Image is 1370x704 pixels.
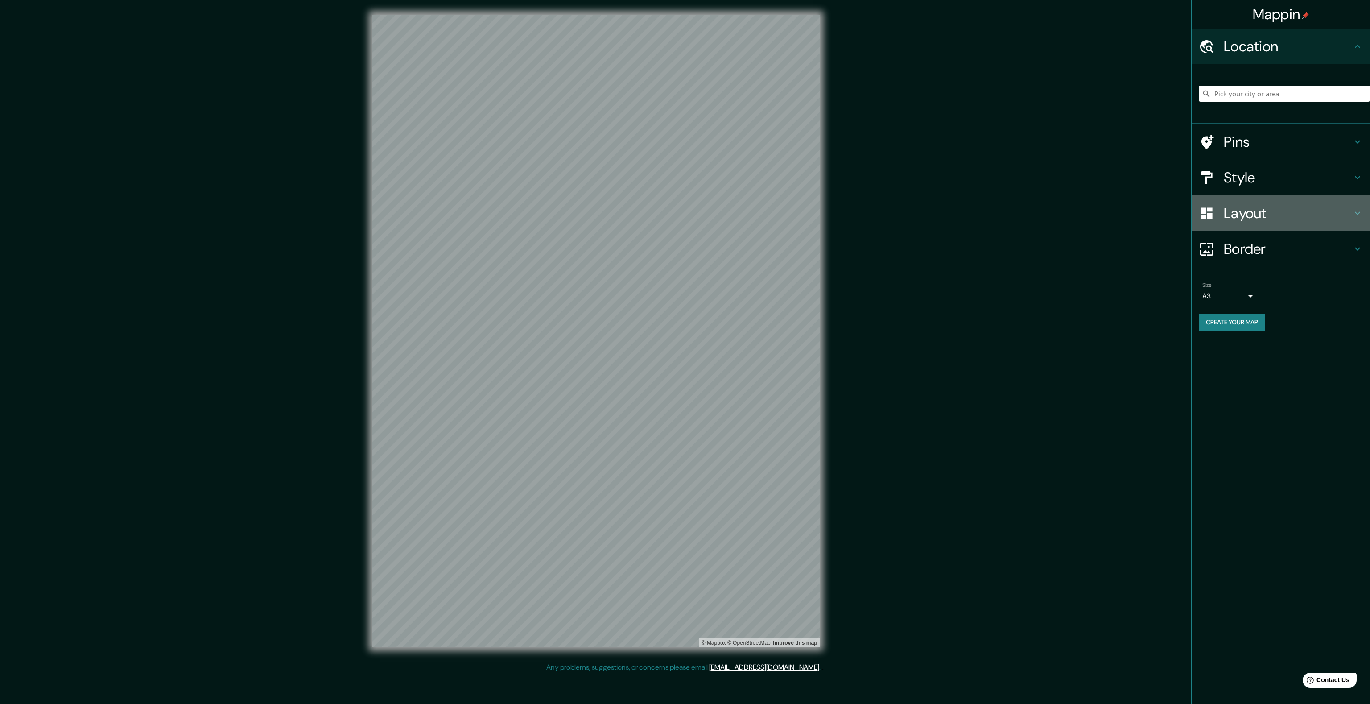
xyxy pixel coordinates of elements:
div: A3 [1202,289,1256,303]
div: . [822,662,824,673]
iframe: Help widget launcher [1291,669,1360,694]
div: . [821,662,822,673]
a: Mapbox [702,640,726,646]
h4: Pins [1224,133,1352,151]
h4: Style [1224,169,1352,186]
h4: Location [1224,37,1352,55]
a: OpenStreetMap [727,640,771,646]
a: Map feedback [773,640,817,646]
button: Create your map [1199,314,1265,331]
img: pin-icon.png [1302,12,1309,19]
div: Border [1192,231,1370,267]
div: Location [1192,29,1370,64]
div: Style [1192,160,1370,195]
input: Pick your city or area [1199,86,1370,102]
p: Any problems, suggestions, or concerns please email . [546,662,821,673]
a: [EMAIL_ADDRESS][DOMAIN_NAME] [709,663,819,672]
h4: Border [1224,240,1352,258]
div: Pins [1192,124,1370,160]
label: Size [1202,282,1212,289]
div: Layout [1192,195,1370,231]
h4: Layout [1224,204,1352,222]
h4: Mappin [1253,5,1309,23]
canvas: Map [372,15,820,647]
